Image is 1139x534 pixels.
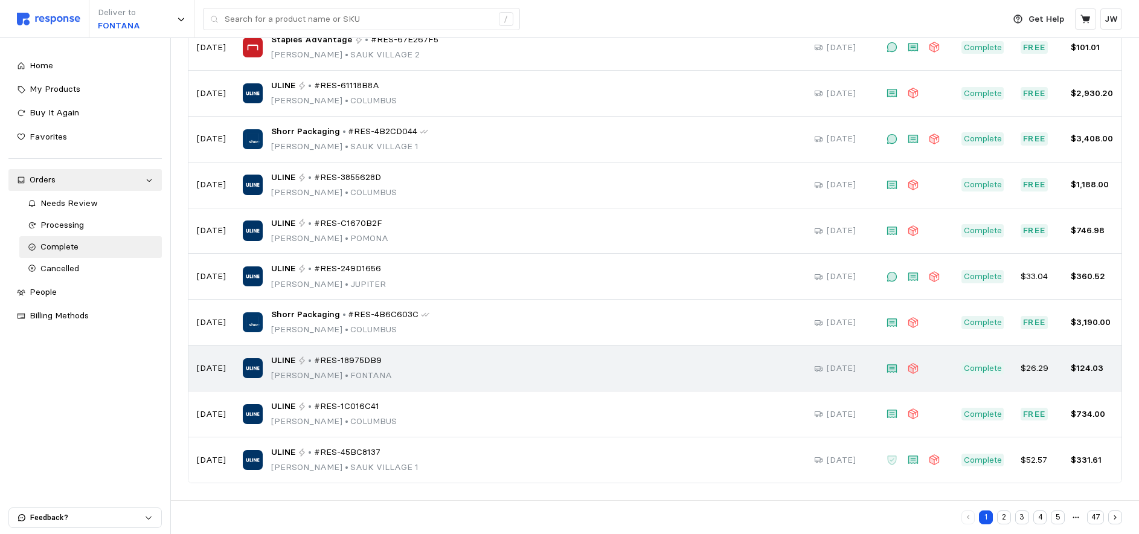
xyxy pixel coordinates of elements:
[8,305,162,327] a: Billing Methods
[197,316,226,329] p: [DATE]
[964,362,1002,375] p: Complete
[30,107,79,118] span: Buy It Again
[197,408,226,421] p: [DATE]
[308,79,312,92] p: •
[19,258,162,280] a: Cancelled
[271,140,428,153] p: [PERSON_NAME] SAUK VILLAGE 1
[308,262,312,275] p: •
[1023,316,1046,329] p: Free
[197,454,226,467] p: [DATE]
[197,362,226,375] p: [DATE]
[197,132,226,146] p: [DATE]
[30,60,53,71] span: Home
[271,186,397,199] p: [PERSON_NAME] COLUMBUS
[348,125,417,138] span: #RES-4B2CD044
[8,102,162,124] a: Buy It Again
[827,178,856,191] p: [DATE]
[308,171,312,184] p: •
[243,129,263,149] img: Shorr Packaging
[271,400,295,413] span: ULINE
[271,354,295,367] span: ULINE
[243,404,263,424] img: ULINE
[1006,8,1071,31] button: Get Help
[271,171,295,184] span: ULINE
[1071,270,1113,283] p: $360.52
[371,33,438,47] span: #RES-67E267F5
[342,141,350,152] span: •
[964,87,1002,100] p: Complete
[997,510,1011,524] button: 2
[225,8,492,30] input: Search for a product name or SKU
[342,370,350,381] span: •
[314,400,379,413] span: #RES-1C016C41
[308,354,312,367] p: •
[30,286,57,297] span: People
[342,95,350,106] span: •
[365,33,368,47] p: •
[1071,41,1113,54] p: $101.01
[314,354,382,367] span: #RES-18975DB9
[342,187,350,198] span: •
[40,241,79,252] span: Complete
[1033,510,1047,524] button: 4
[308,400,312,413] p: •
[964,316,1002,329] p: Complete
[30,131,67,142] span: Favorites
[197,224,226,237] p: [DATE]
[1071,362,1113,375] p: $124.03
[964,454,1002,467] p: Complete
[1071,224,1113,237] p: $746.98
[827,408,856,421] p: [DATE]
[98,6,140,19] p: Deliver to
[1087,510,1104,524] button: 47
[499,12,513,27] div: /
[19,193,162,214] a: Needs Review
[342,233,350,243] span: •
[1071,87,1113,100] p: $2,930.20
[271,308,340,321] span: Shorr Packaging
[827,41,856,54] p: [DATE]
[197,87,226,100] p: [DATE]
[1051,510,1065,524] button: 5
[271,262,295,275] span: ULINE
[342,49,350,60] span: •
[271,461,419,474] p: [PERSON_NAME] SAUK VILLAGE 1
[19,236,162,258] a: Complete
[243,175,263,195] img: ULINE
[243,83,263,103] img: ULINE
[8,79,162,100] a: My Products
[271,446,295,459] span: ULINE
[314,217,382,230] span: #RES-C1670B2F
[314,446,380,459] span: #RES-45BC8137
[30,173,141,187] div: Orders
[197,178,226,191] p: [DATE]
[342,324,350,335] span: •
[17,13,80,25] img: svg%3e
[964,178,1002,191] p: Complete
[40,219,84,230] span: Processing
[827,224,856,237] p: [DATE]
[342,308,346,321] p: •
[964,224,1002,237] p: Complete
[964,41,1002,54] p: Complete
[1021,454,1054,467] p: $52.57
[30,512,144,523] p: Feedback?
[40,263,79,274] span: Cancelled
[197,41,226,54] p: [DATE]
[1071,132,1113,146] p: $3,408.00
[827,454,856,467] p: [DATE]
[243,220,263,240] img: ULINE
[271,278,386,291] p: [PERSON_NAME] JUPITER
[1100,8,1122,30] button: JW
[243,266,263,286] img: ULINE
[271,48,438,62] p: [PERSON_NAME] SAUK VILLAGE 2
[964,408,1002,421] p: Complete
[271,369,392,382] p: [PERSON_NAME] FONTANA
[243,37,263,57] img: Staples Advantage
[827,132,856,146] p: [DATE]
[1021,270,1054,283] p: $33.04
[30,310,89,321] span: Billing Methods
[40,198,98,208] span: Needs Review
[30,83,80,94] span: My Products
[827,270,856,283] p: [DATE]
